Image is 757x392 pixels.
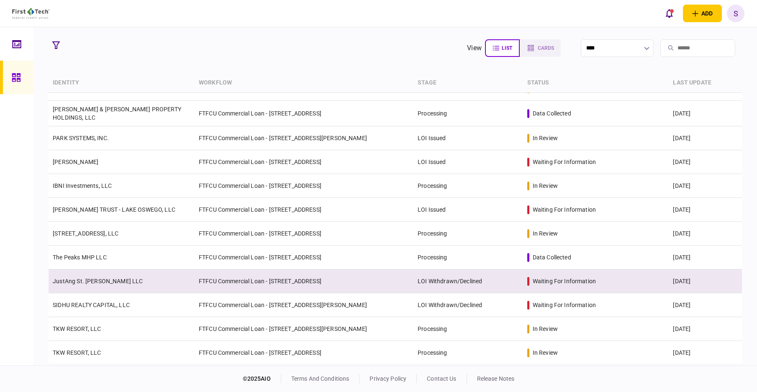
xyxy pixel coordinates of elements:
[533,348,558,357] div: in review
[413,269,523,293] td: LOI Withdrawn/Declined
[195,317,413,341] td: FTFCU Commercial Loan - [STREET_ADDRESS][PERSON_NAME]
[669,317,742,341] td: [DATE]
[413,73,523,93] th: stage
[669,269,742,293] td: [DATE]
[477,375,515,382] a: release notes
[533,109,571,118] div: data collected
[291,375,349,382] a: terms and conditions
[413,293,523,317] td: LOI Withdrawn/Declined
[502,45,512,51] span: list
[195,150,413,174] td: FTFCU Commercial Loan - [STREET_ADDRESS]
[669,222,742,246] td: [DATE]
[53,182,112,189] a: IBNI Investments, LLC
[53,254,107,261] a: The Peaks MHP LLC
[413,246,523,269] td: Processing
[195,269,413,293] td: FTFCU Commercial Loan - [STREET_ADDRESS]
[533,134,558,142] div: in review
[683,5,722,22] button: open adding identity options
[195,174,413,198] td: FTFCU Commercial Loan - [STREET_ADDRESS]
[669,198,742,222] td: [DATE]
[427,375,456,382] a: contact us
[669,101,742,126] td: [DATE]
[660,5,678,22] button: open notifications list
[669,293,742,317] td: [DATE]
[413,222,523,246] td: Processing
[413,101,523,126] td: Processing
[53,206,175,213] a: [PERSON_NAME] TRUST - LAKE OSWEGO, LLC
[195,126,413,150] td: FTFCU Commercial Loan - [STREET_ADDRESS][PERSON_NAME]
[195,246,413,269] td: FTFCU Commercial Loan - [STREET_ADDRESS]
[195,293,413,317] td: FTFCU Commercial Loan - [STREET_ADDRESS][PERSON_NAME]
[53,106,181,121] a: [PERSON_NAME] & [PERSON_NAME] PROPERTY HOLDINGS, LLC
[413,174,523,198] td: Processing
[53,325,101,332] a: TKW RESORT, LLC
[53,302,130,308] a: SIDHU REALTY CAPITAL, LLC
[195,73,413,93] th: workflow
[533,253,571,261] div: data collected
[533,229,558,238] div: in review
[523,73,669,93] th: status
[53,349,101,356] a: TKW RESORT, LLC
[538,45,554,51] span: cards
[413,198,523,222] td: LOI Issued
[53,159,98,165] a: [PERSON_NAME]
[413,126,523,150] td: LOI Issued
[533,205,596,214] div: waiting for information
[533,277,596,285] div: waiting for information
[49,73,195,93] th: identity
[53,278,143,284] a: JustAng St. [PERSON_NAME] LLC
[370,375,406,382] a: privacy policy
[669,150,742,174] td: [DATE]
[53,230,118,237] a: [STREET_ADDRESS], LLC
[195,341,413,365] td: FTFCU Commercial Loan - [STREET_ADDRESS]
[413,150,523,174] td: LOI Issued
[669,174,742,198] td: [DATE]
[195,101,413,126] td: FTFCU Commercial Loan - [STREET_ADDRESS]
[533,182,558,190] div: in review
[533,301,596,309] div: waiting for information
[413,341,523,365] td: Processing
[413,317,523,341] td: Processing
[195,198,413,222] td: FTFCU Commercial Loan - [STREET_ADDRESS]
[520,39,561,57] button: cards
[243,374,281,383] div: © 2025 AIO
[485,39,520,57] button: list
[669,126,742,150] td: [DATE]
[533,158,596,166] div: waiting for information
[669,73,742,93] th: last update
[533,325,558,333] div: in review
[727,5,744,22] button: S
[53,135,109,141] a: PARK SYSTEMS, INC.
[669,341,742,365] td: [DATE]
[467,43,482,53] div: view
[669,246,742,269] td: [DATE]
[195,222,413,246] td: FTFCU Commercial Loan - [STREET_ADDRESS]
[12,8,49,19] img: client company logo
